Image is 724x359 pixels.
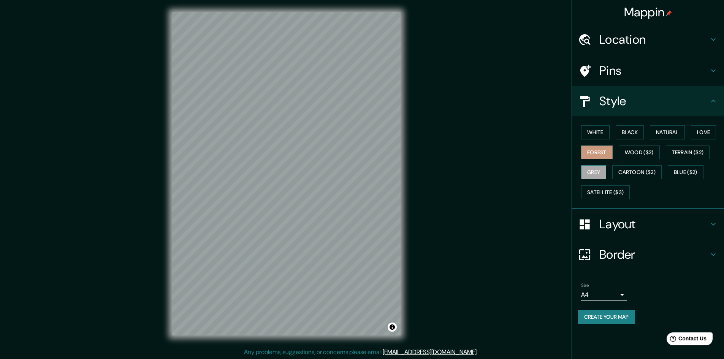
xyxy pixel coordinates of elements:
button: Black [616,125,644,139]
div: Layout [572,209,724,239]
iframe: Help widget launcher [656,329,716,351]
h4: Mappin [624,5,672,20]
div: . [478,348,479,357]
button: Create your map [578,310,635,324]
div: Border [572,239,724,270]
div: Location [572,24,724,55]
div: Style [572,86,724,116]
h4: Border [599,247,709,262]
button: White [581,125,610,139]
div: Pins [572,55,724,86]
button: Natural [650,125,685,139]
button: Love [691,125,716,139]
button: Grey [581,165,606,179]
button: Toggle attribution [388,323,397,332]
label: Size [581,282,589,289]
button: Forest [581,145,613,160]
button: Satellite ($3) [581,185,630,199]
h4: Pins [599,63,709,78]
div: A4 [581,289,627,301]
button: Wood ($2) [619,145,660,160]
p: Any problems, suggestions, or concerns please email . [244,348,478,357]
button: Blue ($2) [668,165,703,179]
h4: Layout [599,217,709,232]
img: pin-icon.png [666,10,672,16]
a: [EMAIL_ADDRESS][DOMAIN_NAME] [383,348,477,356]
h4: Style [599,93,709,109]
button: Terrain ($2) [666,145,710,160]
h4: Location [599,32,709,47]
canvas: Map [172,12,401,335]
div: . [479,348,480,357]
button: Cartoon ($2) [612,165,662,179]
